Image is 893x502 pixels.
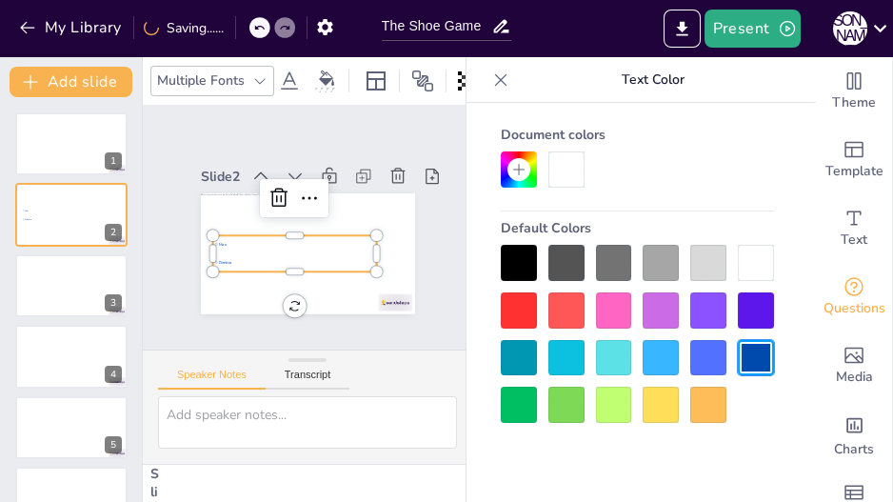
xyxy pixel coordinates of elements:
[411,70,434,92] span: Position
[266,369,350,390] button: Transcript
[10,67,132,97] button: Add slide
[312,70,341,90] div: Background color
[201,168,240,186] div: Slide 2
[218,260,374,266] span: Dimitra
[105,224,122,241] div: 2
[158,369,266,390] button: Speaker Notes
[14,12,129,43] button: My Library
[825,161,883,182] span: Template
[15,396,128,459] div: 5
[824,298,885,319] span: Questions
[15,254,128,317] div: 3
[832,92,876,113] span: Theme
[144,19,224,37] div: Saving......
[15,112,128,175] div: 1
[105,152,122,170] div: 1
[382,12,491,40] input: Insert title
[833,11,867,46] div: [PERSON_NAME]
[516,57,789,103] p: Text Color
[816,263,892,331] div: Get real-time input from your audience
[25,218,107,221] span: Dimitra
[836,367,873,388] span: Media
[501,211,774,245] div: Default Colors
[704,10,800,48] button: Present
[834,439,874,460] span: Charts
[816,126,892,194] div: Add ready made slides
[218,242,374,248] span: Max
[15,325,128,388] div: 4
[833,10,867,48] button: [PERSON_NAME]
[361,66,391,96] div: Layout
[816,194,892,263] div: Add text boxes
[664,10,701,48] button: Export to PowerPoint
[816,400,892,469] div: Add charts and graphs
[15,183,128,246] div: 2
[25,209,107,211] span: Max
[841,230,867,251] span: Text
[105,294,122,311] div: 3
[153,68,248,93] div: Multiple Fonts
[105,366,122,383] div: 4
[501,118,774,151] div: Document colors
[816,57,892,126] div: Change the overall theme
[816,331,892,400] div: Add images, graphics, shapes or video
[105,436,122,453] div: 5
